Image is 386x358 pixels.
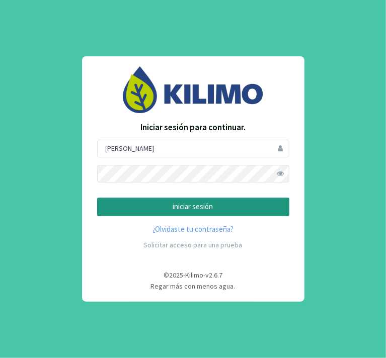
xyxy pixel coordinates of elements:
[144,240,243,249] a: Solicitar acceso para una prueba
[97,140,289,157] input: Usuario
[183,271,185,280] span: -
[151,282,236,291] span: Regar más con menos agua.
[185,271,203,280] span: Kilimo
[169,271,183,280] span: 2025
[164,271,169,280] span: ©
[205,271,222,280] span: v2.6.7
[97,224,289,235] a: ¿Olvidaste tu contraseña?
[97,121,289,134] p: Iniciar sesión para continuar.
[97,198,289,216] button: iniciar sesión
[123,66,264,113] img: Image
[203,271,205,280] span: -
[106,201,281,213] p: iniciar sesión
